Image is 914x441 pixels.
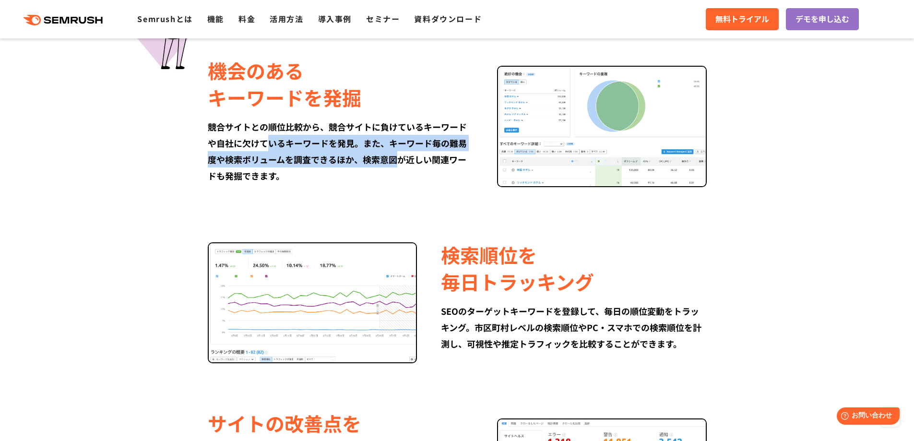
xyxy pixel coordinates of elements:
[207,13,224,24] a: 機能
[441,241,706,295] div: 検索順位を 毎日トラッキング
[414,13,482,24] a: 資料ダウンロード
[715,13,769,25] span: 無料トライアル
[238,13,255,24] a: 料金
[208,57,473,111] div: 機会のある キーワードを発掘
[441,303,706,352] div: SEOのターゲットキーワードを登録して、毎日の順位変動をトラッキング。市区町村レベルの検索順位やPC・スマホでの検索順位を計測し、可視性や推定トラフィックを比較することができます。
[208,119,473,184] div: 競合サイトとの順位比較から、競合サイトに負けているキーワードや自社に欠けているキーワードを発見。また、キーワード毎の難易度や検索ボリュームを調査できるほか、検索意図が近しい関連ワードも発掘できます。
[829,404,903,430] iframe: Help widget launcher
[786,8,859,30] a: デモを申し込む
[137,13,192,24] a: Semrushとは
[318,13,352,24] a: 導入事例
[366,13,400,24] a: セミナー
[795,13,849,25] span: デモを申し込む
[270,13,303,24] a: 活用方法
[706,8,779,30] a: 無料トライアル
